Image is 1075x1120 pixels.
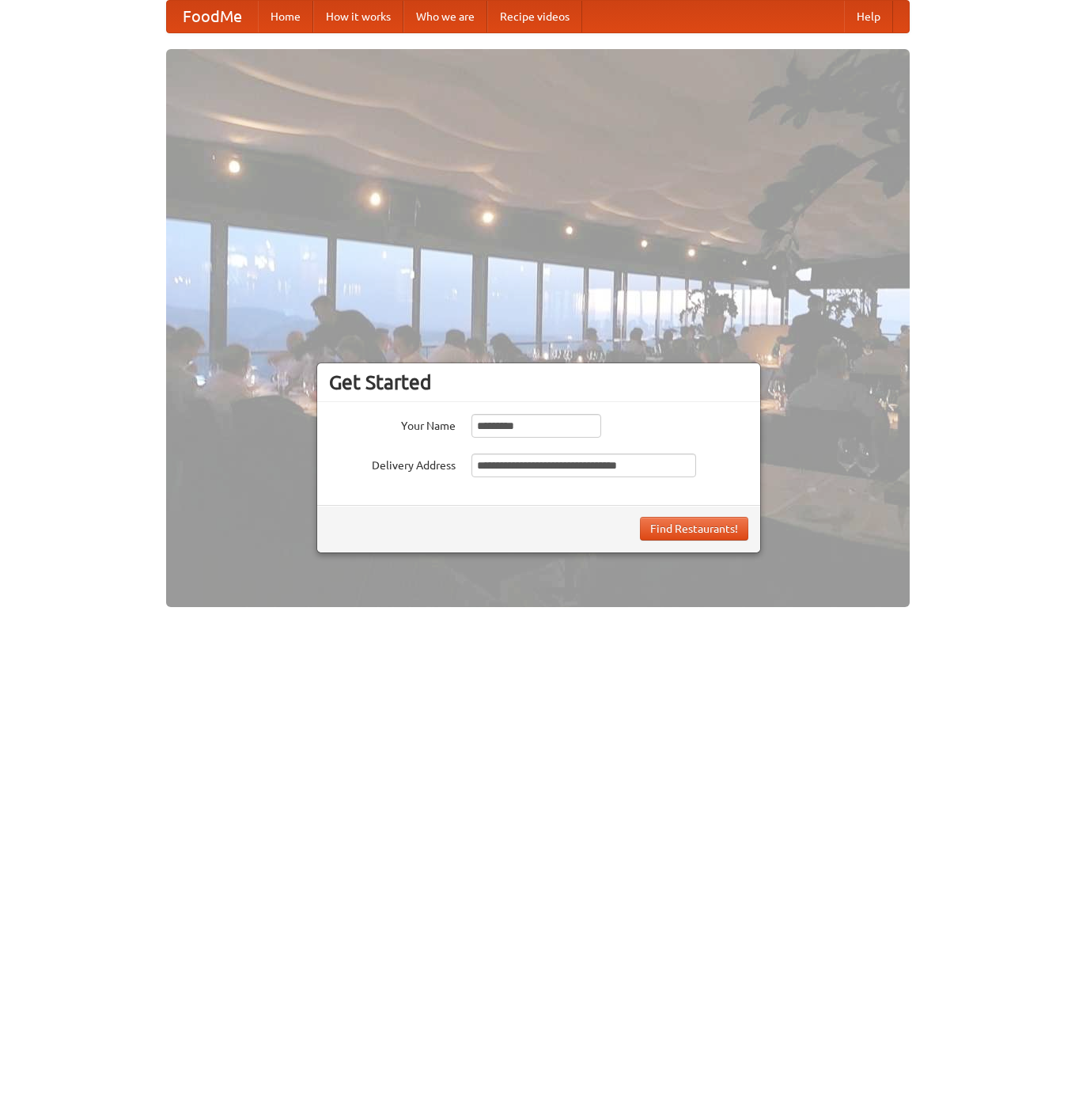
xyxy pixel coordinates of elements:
h3: Get Started [329,370,748,394]
a: Recipe videos [487,1,582,32]
button: Find Restaurants! [640,517,748,541]
a: FoodMe [167,1,258,32]
a: How it works [313,1,403,32]
a: Help [844,1,893,32]
label: Delivery Address [329,454,456,473]
label: Your Name [329,414,456,434]
a: Home [258,1,313,32]
a: Who we are [403,1,487,32]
